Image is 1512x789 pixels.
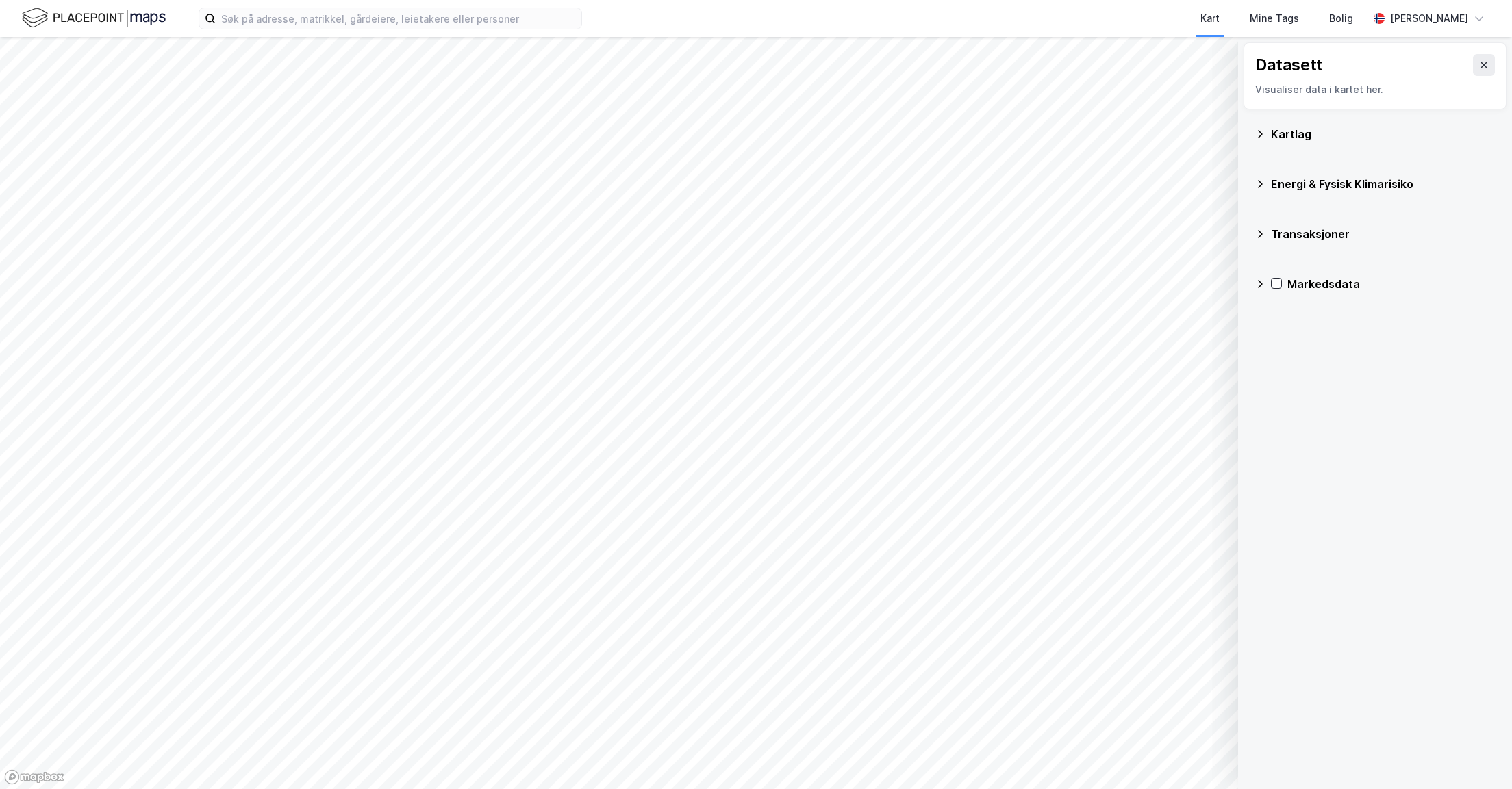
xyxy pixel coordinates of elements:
div: Mine Tags [1250,10,1299,27]
a: Mapbox homepage [4,769,64,785]
div: Markedsdata [1287,276,1496,292]
div: Kontrollprogram for chat [1444,723,1512,789]
div: Bolig [1329,10,1353,27]
div: Kart [1200,10,1220,27]
div: Transaksjoner [1271,226,1496,242]
div: Datasett [1255,54,1323,76]
input: Søk på adresse, matrikkel, gårdeiere, leietakere eller personer [216,8,581,29]
img: logo.f888ab2527a4732fd821a326f86c7f29.svg [22,6,166,30]
div: Energi & Fysisk Klimarisiko [1271,176,1496,192]
iframe: Chat Widget [1444,723,1512,789]
div: [PERSON_NAME] [1390,10,1468,27]
div: Kartlag [1271,126,1496,142]
div: Visualiser data i kartet her. [1255,81,1495,98]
